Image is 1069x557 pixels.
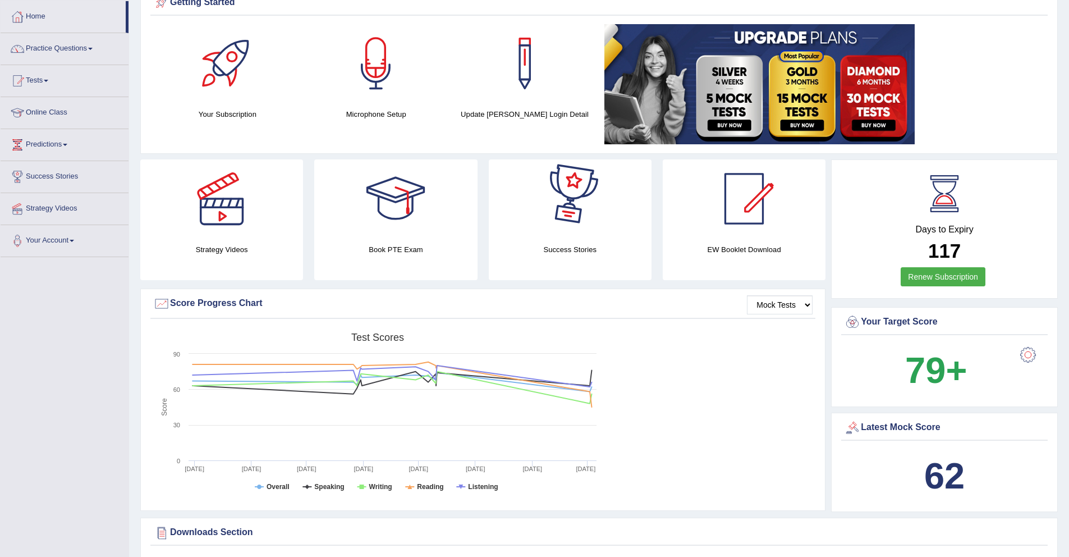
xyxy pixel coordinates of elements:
tspan: Writing [369,483,392,491]
tspan: [DATE] [576,465,596,472]
tspan: [DATE] [242,465,261,472]
h4: Success Stories [489,244,652,255]
b: 117 [928,240,961,262]
b: 79+ [905,350,967,391]
h4: Update [PERSON_NAME] Login Detail [456,108,594,120]
h4: Days to Expiry [844,225,1045,235]
a: Tests [1,65,129,93]
tspan: [DATE] [409,465,429,472]
tspan: [DATE] [466,465,485,472]
tspan: Listening [468,483,498,491]
a: Success Stories [1,161,129,189]
h4: Your Subscription [159,108,296,120]
text: 0 [177,458,180,464]
h4: Book PTE Exam [314,244,477,255]
img: small5.jpg [604,24,915,144]
a: Renew Subscription [901,267,985,286]
a: Predictions [1,129,129,157]
div: Score Progress Chart [153,295,813,312]
a: Practice Questions [1,33,129,61]
text: 90 [173,351,180,358]
tspan: [DATE] [522,465,542,472]
h4: Strategy Videos [140,244,303,255]
h4: EW Booklet Download [663,244,825,255]
a: Your Account [1,225,129,253]
h4: Microphone Setup [308,108,445,120]
tspan: [DATE] [297,465,316,472]
tspan: [DATE] [185,465,204,472]
tspan: Reading [417,483,443,491]
text: 60 [173,386,180,393]
div: Your Target Score [844,314,1045,331]
div: Downloads Section [153,524,1045,541]
tspan: Speaking [314,483,344,491]
a: Strategy Videos [1,193,129,221]
a: Home [1,1,126,29]
div: Latest Mock Score [844,419,1045,436]
b: 62 [924,455,965,496]
tspan: Score [160,398,168,416]
text: 30 [173,422,180,428]
tspan: Test scores [351,332,404,343]
tspan: [DATE] [354,465,373,472]
a: Online Class [1,97,129,125]
tspan: Overall [267,483,290,491]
